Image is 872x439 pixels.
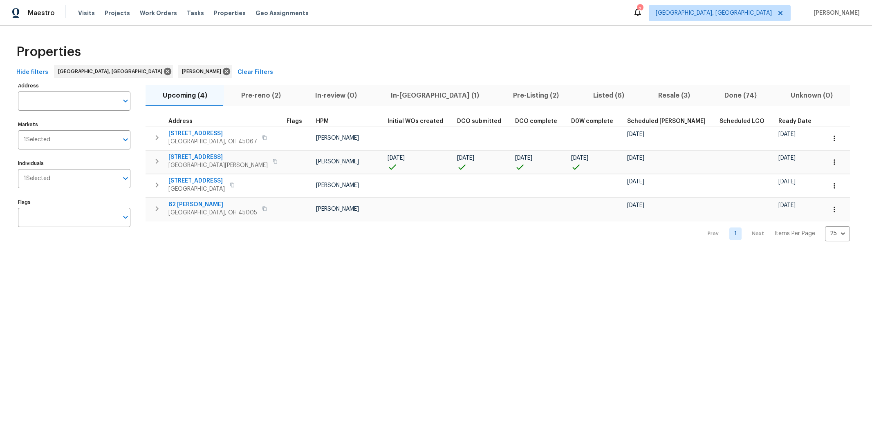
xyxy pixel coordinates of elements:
[214,9,246,17] span: Properties
[18,161,130,166] label: Individuals
[178,65,232,78] div: [PERSON_NAME]
[778,118,811,124] span: Ready Date
[287,118,302,124] span: Flags
[729,227,742,240] a: Goto page 1
[120,95,131,107] button: Open
[238,67,273,78] span: Clear Filters
[581,90,636,101] span: Listed (6)
[700,226,850,241] nav: Pagination Navigation
[388,118,443,124] span: Initial WOs created
[627,203,644,208] span: [DATE]
[379,90,491,101] span: In-[GEOGRAPHIC_DATA] (1)
[627,131,644,137] span: [DATE]
[515,118,557,124] span: DCO complete
[457,118,501,124] span: DCO submitted
[18,200,130,205] label: Flags
[637,5,643,13] div: 2
[627,155,644,161] span: [DATE]
[168,201,257,209] span: 62 [PERSON_NAME]
[150,90,219,101] span: Upcoming (4)
[778,179,796,185] span: [DATE]
[182,67,224,76] span: [PERSON_NAME]
[54,65,173,78] div: [GEOGRAPHIC_DATA], [GEOGRAPHIC_DATA]
[168,118,193,124] span: Address
[256,9,309,17] span: Geo Assignments
[457,155,474,161] span: [DATE]
[778,131,796,137] span: [DATE]
[779,90,845,101] span: Unknown (0)
[120,134,131,145] button: Open
[168,161,268,169] span: [GEOGRAPHIC_DATA][PERSON_NAME]
[168,129,257,138] span: [STREET_ADDRESS]
[229,90,293,101] span: Pre-reno (2)
[778,203,796,208] span: [DATE]
[13,65,52,80] button: Hide filters
[656,9,772,17] span: [GEOGRAPHIC_DATA], [GEOGRAPHIC_DATA]
[168,153,268,161] span: [STREET_ADDRESS]
[316,183,359,188] span: [PERSON_NAME]
[316,206,359,212] span: [PERSON_NAME]
[515,155,532,161] span: [DATE]
[501,90,571,101] span: Pre-Listing (2)
[120,173,131,184] button: Open
[778,155,796,161] span: [DATE]
[168,185,225,193] span: [GEOGRAPHIC_DATA]
[140,9,177,17] span: Work Orders
[316,135,359,141] span: [PERSON_NAME]
[316,118,329,124] span: HPM
[18,83,130,88] label: Address
[825,223,850,244] div: 25
[720,118,764,124] span: Scheduled LCO
[627,118,706,124] span: Scheduled [PERSON_NAME]
[234,65,276,80] button: Clear Filters
[78,9,95,17] span: Visits
[168,138,257,146] span: [GEOGRAPHIC_DATA], OH 45067
[646,90,702,101] span: Resale (3)
[388,155,405,161] span: [DATE]
[712,90,769,101] span: Done (74)
[58,67,166,76] span: [GEOGRAPHIC_DATA], [GEOGRAPHIC_DATA]
[24,136,50,143] span: 1 Selected
[303,90,369,101] span: In-review (0)
[28,9,55,17] span: Maestro
[105,9,130,17] span: Projects
[16,67,48,78] span: Hide filters
[24,175,50,182] span: 1 Selected
[120,212,131,223] button: Open
[571,155,588,161] span: [DATE]
[627,179,644,185] span: [DATE]
[810,9,860,17] span: [PERSON_NAME]
[571,118,613,124] span: D0W complete
[18,122,130,127] label: Markets
[316,159,359,165] span: [PERSON_NAME]
[168,209,257,217] span: [GEOGRAPHIC_DATA], OH 45005
[16,48,81,56] span: Properties
[168,177,225,185] span: [STREET_ADDRESS]
[187,10,204,16] span: Tasks
[774,230,815,238] p: Items Per Page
